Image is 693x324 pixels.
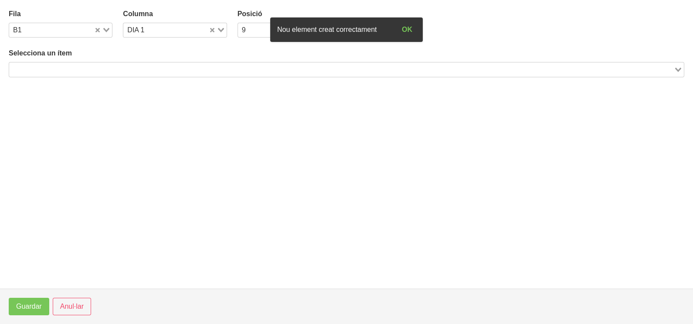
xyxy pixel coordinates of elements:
[123,23,227,38] div: Search for option
[9,48,684,59] label: Selecciona un ítem
[13,25,22,35] span: B1
[210,27,214,34] button: Clear Selected
[270,21,384,38] div: Nou element creat correctament
[242,25,246,35] span: 9
[60,301,84,312] span: Anul·lar
[127,25,144,35] span: DIA 1
[9,298,49,315] button: Guardar
[9,62,684,77] div: Search for option
[9,23,112,38] div: Search for option
[95,27,100,34] button: Clear Selected
[25,25,94,35] input: Search for option
[238,9,341,19] label: Posició
[238,23,341,38] div: Search for option
[10,64,673,75] input: Search for option
[53,298,91,315] button: Anul·lar
[9,9,112,19] label: Fila
[395,21,419,38] button: OK
[123,9,227,19] label: Columna
[249,25,322,35] input: Search for option
[147,25,207,35] input: Search for option
[16,301,42,312] span: Guardar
